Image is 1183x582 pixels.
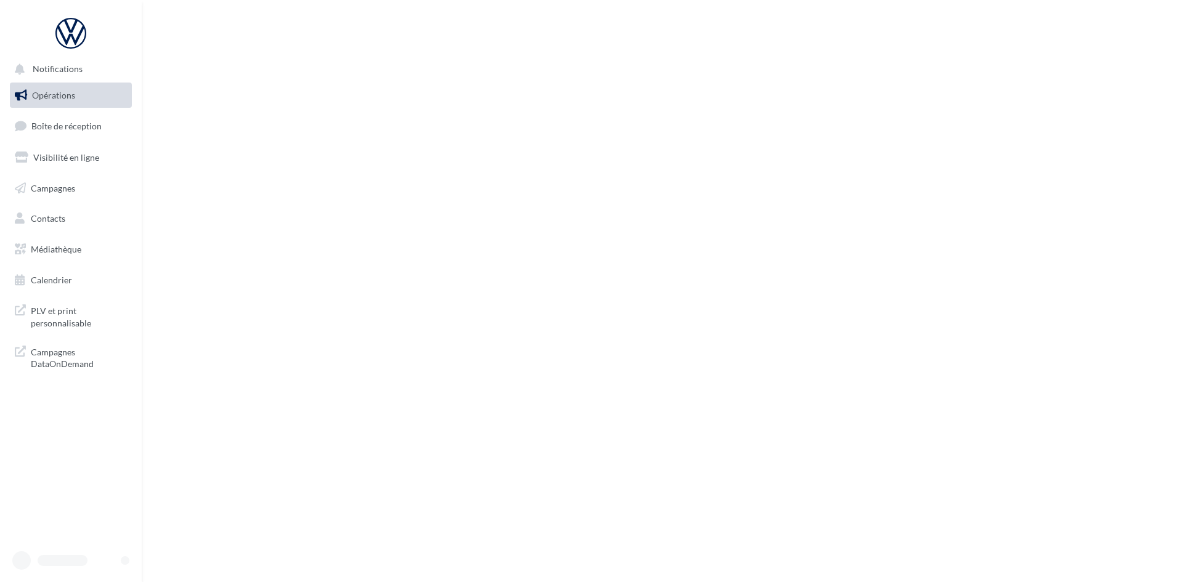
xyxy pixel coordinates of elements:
a: Visibilité en ligne [7,145,134,171]
span: Campagnes DataOnDemand [31,344,127,370]
span: Boîte de réception [31,121,102,131]
a: Opérations [7,83,134,108]
span: Calendrier [31,275,72,285]
span: Notifications [33,64,83,75]
a: PLV et print personnalisable [7,297,134,334]
a: Calendrier [7,267,134,293]
a: Contacts [7,206,134,232]
span: PLV et print personnalisable [31,302,127,329]
span: Médiathèque [31,244,81,254]
a: Campagnes DataOnDemand [7,339,134,375]
span: Campagnes [31,182,75,193]
span: Visibilité en ligne [33,152,99,163]
span: Opérations [32,90,75,100]
span: Contacts [31,213,65,224]
a: Campagnes [7,176,134,201]
a: Médiathèque [7,236,134,262]
a: Boîte de réception [7,113,134,139]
